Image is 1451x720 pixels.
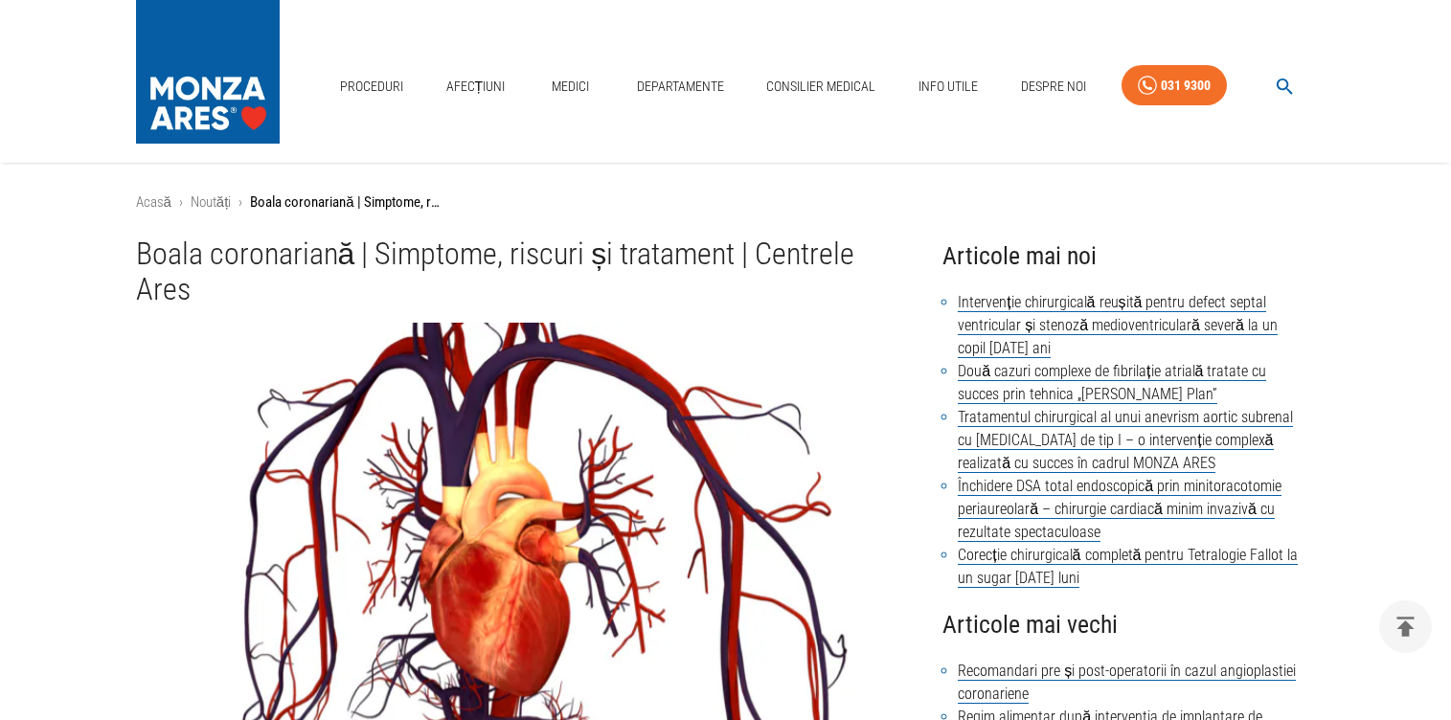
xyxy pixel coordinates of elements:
[1379,600,1432,653] button: delete
[759,67,883,106] a: Consilier Medical
[958,362,1266,404] a: Două cazuri complexe de fibrilație atrială tratate cu succes prin tehnica „[PERSON_NAME] Plan”
[942,236,1315,276] h4: Articole mai noi
[332,67,411,106] a: Proceduri
[958,293,1278,358] a: Intervenție chirurgicală reușită pentru defect septal ventricular și stenoză medioventriculară se...
[958,546,1298,588] a: Corecție chirurgicală completă pentru Tetralogie Fallot la un sugar [DATE] luni
[238,191,242,214] li: ›
[1161,74,1211,98] div: 031 9300
[250,191,442,214] p: Boala coronariană | Simptome, riscuri și tratament | Centrele Ares
[1013,67,1094,106] a: Despre Noi
[629,67,732,106] a: Departamente
[191,193,232,211] a: Noutăți
[958,408,1293,473] a: Tratamentul chirurgical al unui anevrism aortic subrenal cu [MEDICAL_DATA] de tip I – o intervenț...
[439,67,513,106] a: Afecțiuni
[942,605,1315,644] h4: Articole mai vechi
[136,191,1316,214] nav: breadcrumb
[179,191,183,214] li: ›
[136,236,913,308] h1: Boala coronariană | Simptome, riscuri și tratament | Centrele Ares
[136,193,171,211] a: Acasă
[911,67,986,106] a: Info Utile
[540,67,601,106] a: Medici
[958,662,1296,704] a: Recomandari pre și post-operatorii în cazul angioplastiei coronariene
[958,477,1281,542] a: Închidere DSA total endoscopică prin minitoracotomie periaureolară – chirurgie cardiacă minim inv...
[1122,65,1227,106] a: 031 9300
